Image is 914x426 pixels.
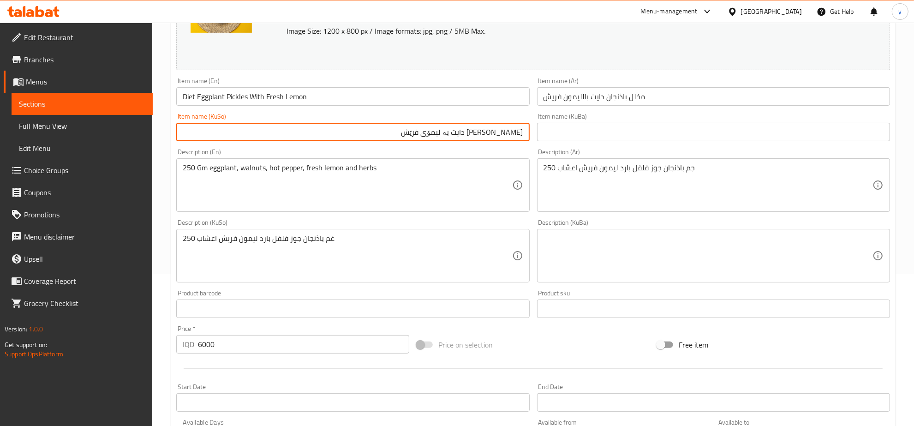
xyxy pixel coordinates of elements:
input: Please enter price [198,335,409,354]
span: Price on selection [438,339,493,350]
div: Menu-management [641,6,698,17]
span: Branches [24,54,145,65]
span: Coupons [24,187,145,198]
div: [GEOGRAPHIC_DATA] [741,6,802,17]
a: Edit Menu [12,137,153,159]
input: Enter name Ar [537,87,890,106]
input: Please enter product barcode [176,300,529,318]
textarea: 250 جم باذنجان جوز فلفل بارد ليمون فريش اعشاب [544,163,872,207]
a: Coverage Report [4,270,153,292]
a: Sections [12,93,153,115]
span: Menus [26,76,145,87]
a: Menus [4,71,153,93]
span: 1.0.0 [29,323,43,335]
span: Full Menu View [19,120,145,132]
span: Upsell [24,253,145,264]
span: Coverage Report [24,276,145,287]
a: Grocery Checklist [4,292,153,314]
input: Enter name KuBa [537,123,890,141]
span: Edit Restaurant [24,32,145,43]
span: Sections [19,98,145,109]
p: Image Size: 1200 x 800 px / Image formats: jpg, png / 5MB Max. [283,25,797,36]
input: Enter name KuSo [176,123,529,141]
textarea: 250 Gm eggplant, walnuts, hot pepper, fresh lemon and herbs [183,163,512,207]
a: Upsell [4,248,153,270]
span: Choice Groups [24,165,145,176]
span: Get support on: [5,339,47,351]
a: Choice Groups [4,159,153,181]
span: Free item [679,339,708,350]
span: Edit Menu [19,143,145,154]
span: y [898,6,902,17]
a: Menu disclaimer [4,226,153,248]
a: Coupons [4,181,153,204]
a: Support.OpsPlatform [5,348,63,360]
a: Promotions [4,204,153,226]
a: Branches [4,48,153,71]
span: Grocery Checklist [24,298,145,309]
p: IQD [183,339,194,350]
a: Full Menu View [12,115,153,137]
span: Promotions [24,209,145,220]
input: Please enter product sku [537,300,890,318]
a: Edit Restaurant [4,26,153,48]
input: Enter name En [176,87,529,106]
span: Version: [5,323,27,335]
textarea: 250 غم باذنجان جوز فلفل بارد ليمون فريش اعشاب [183,234,512,278]
span: Menu disclaimer [24,231,145,242]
